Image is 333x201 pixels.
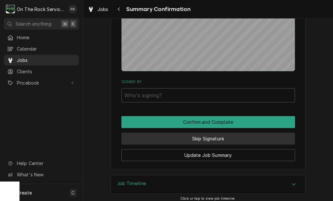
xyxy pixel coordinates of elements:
div: Ray Beals's Avatar [68,5,77,14]
label: Signed By [121,79,295,85]
span: Home [17,34,76,41]
div: Button Group Row [121,128,295,145]
button: Navigate back [114,4,124,14]
span: Jobs [17,57,76,64]
a: Go to Help Center [4,158,79,169]
span: What's New [17,171,75,178]
a: Calendar [4,43,79,54]
h3: Job Timeline [117,181,146,187]
div: RB [68,5,77,14]
span: Calendar [17,45,76,52]
a: Jobs [4,55,79,65]
a: Clients [4,66,79,77]
button: Confirm and Complete [121,116,295,128]
span: Search anything [16,20,51,27]
span: Click or tap to view job timeline. [180,196,236,201]
a: Home [4,32,79,43]
div: Job Timeline [111,175,305,194]
a: Go to What's New [4,169,79,180]
span: ⌘ [63,20,67,27]
span: Create [17,190,32,195]
a: Jobs [85,4,111,15]
button: Search anything⌘K [4,18,79,30]
div: On The Rock Services's Avatar [6,5,15,14]
div: Button Group Row [121,116,295,128]
span: Clients [17,68,76,75]
div: Signed By [121,79,295,102]
span: Help Center [17,160,75,167]
div: Button Group [121,116,295,161]
input: Who's signing? [121,88,295,102]
div: Button Group Row [121,145,295,161]
button: Update Job Summary [121,149,295,161]
div: Accordion Header [111,175,305,194]
button: Skip Signature [121,133,295,145]
div: On The Rock Services [17,6,65,13]
a: Go to Pricebook [4,77,79,88]
span: C [71,189,75,196]
span: Jobs [97,6,108,13]
button: Accordion Details Expand Trigger [111,175,305,194]
span: K [72,20,75,27]
div: O [6,5,15,14]
span: Summary Confirmation [124,5,191,14]
span: Pricebook [17,79,66,86]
